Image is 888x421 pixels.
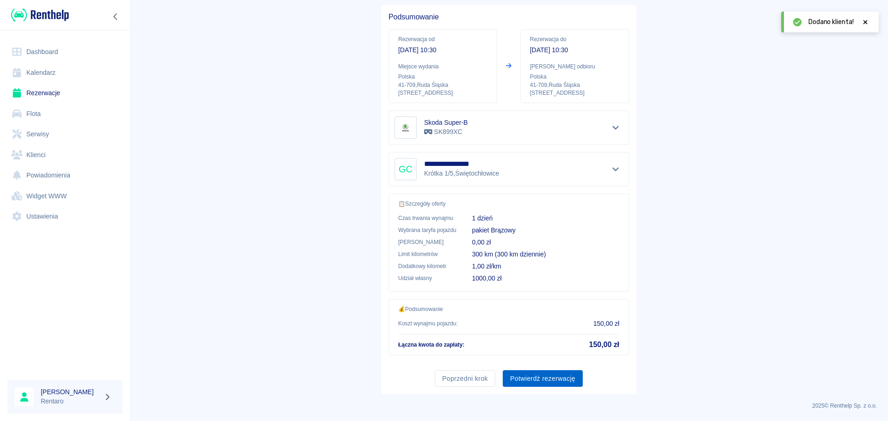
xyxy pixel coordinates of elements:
a: Ustawienia [7,206,123,227]
p: 41-709 , Ruda Śląska [530,81,619,89]
p: Łączna kwota do zapłaty : [398,341,464,349]
button: Pokaż szczegóły [608,163,623,176]
a: Serwisy [7,124,123,145]
p: [PERSON_NAME] [398,238,457,246]
a: Powiadomienia [7,165,123,186]
p: 41-709 , Ruda Śląska [398,81,487,89]
button: Pokaż szczegóły [608,121,623,134]
p: 150,00 zł [593,319,619,329]
p: Polska [398,73,487,81]
p: 📋 Szczegóły oferty [398,200,619,208]
img: Renthelp logo [11,7,69,23]
p: 2025 © Renthelp Sp. z o.o. [141,402,877,410]
a: Klienci [7,145,123,165]
button: Potwierdź rezerwację [503,370,583,387]
h6: [PERSON_NAME] [41,387,100,397]
a: Rezerwacje [7,83,123,104]
button: Zwiń nawigację [109,11,123,23]
p: SK899XC [424,127,468,137]
p: [PERSON_NAME] odbioru [530,62,619,71]
p: 💰 Podsumowanie [398,305,619,313]
p: Krótka 1/5 , Świętochłowice [424,169,501,178]
p: [STREET_ADDRESS] [398,89,487,97]
p: Miejsce wydania [398,62,487,71]
span: Dodano klienta! [808,17,854,27]
p: 1 dzień [472,214,619,223]
a: Widget WWW [7,186,123,207]
h6: Skoda Super-B [424,118,468,127]
p: 1000,00 zł [472,274,619,283]
p: Rentaro [41,397,100,406]
p: Polska [530,73,619,81]
p: 300 km (300 km dziennie) [472,250,619,259]
a: Dashboard [7,42,123,62]
p: Udział własny [398,274,457,282]
p: [DATE] 10:30 [530,45,619,55]
p: [STREET_ADDRESS] [530,89,619,97]
div: GC [395,158,417,180]
p: pakiet Brązowy [472,226,619,235]
h5: Podsumowanie [388,12,629,22]
a: Kalendarz [7,62,123,83]
p: Rezerwacja do [530,35,619,43]
p: Dodatkowy kilometr [398,262,457,270]
p: Rezerwacja od [398,35,487,43]
button: Poprzedni krok [435,370,495,387]
p: Wybrana taryfa pojazdu [398,226,457,234]
a: Renthelp logo [7,7,69,23]
p: Limit kilometrów [398,250,457,258]
p: Czas trwania wynajmu [398,214,457,222]
p: [DATE] 10:30 [398,45,487,55]
p: Koszt wynajmu pojazdu : [398,319,458,328]
p: 0,00 zł [472,238,619,247]
p: 1,00 zł/km [472,262,619,271]
a: Flota [7,104,123,124]
img: Image [396,118,415,137]
h5: 150,00 zł [589,340,619,349]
